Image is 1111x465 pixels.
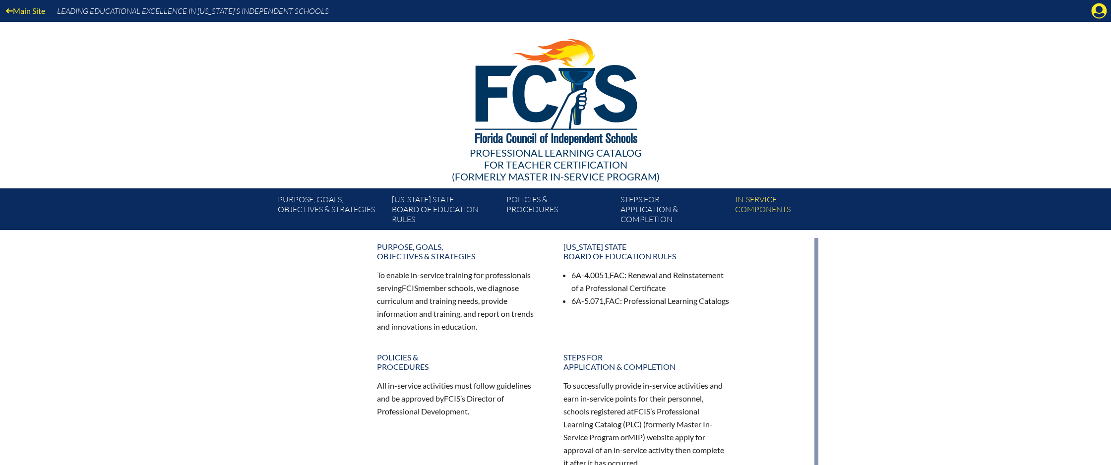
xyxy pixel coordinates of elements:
[402,283,418,292] span: FCIS
[484,159,627,171] span: for Teacher Certification
[377,379,544,418] p: All in-service activities must follow guidelines and be approved by ’s Director of Professional D...
[571,269,730,294] li: 6A-4.0051, : Renewal and Reinstatement of a Professional Certificate
[610,270,624,280] span: FAC
[453,22,658,157] img: FCISlogo221.eps
[1091,3,1107,19] svg: Manage account
[274,192,388,230] a: Purpose, goals,objectives & strategies
[371,349,550,375] a: Policies &Procedures
[625,419,639,429] span: PLC
[502,192,617,230] a: Policies &Procedures
[377,269,544,333] p: To enable in-service training for professionals serving member schools, we diagnose curriculum an...
[557,349,736,375] a: Steps forapplication & completion
[617,192,731,230] a: Steps forapplication & completion
[628,432,643,442] span: MIP
[388,192,502,230] a: [US_STATE] StateBoard of Education rules
[2,4,49,17] a: Main Site
[731,192,845,230] a: In-servicecomponents
[371,238,550,265] a: Purpose, goals,objectives & strategies
[557,238,736,265] a: [US_STATE] StateBoard of Education rules
[605,296,620,305] span: FAC
[571,294,730,307] li: 6A-5.071, : Professional Learning Catalogs
[444,394,460,403] span: FCIS
[270,147,841,182] div: Professional Learning Catalog (formerly Master In-service Program)
[634,407,650,416] span: FCIS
